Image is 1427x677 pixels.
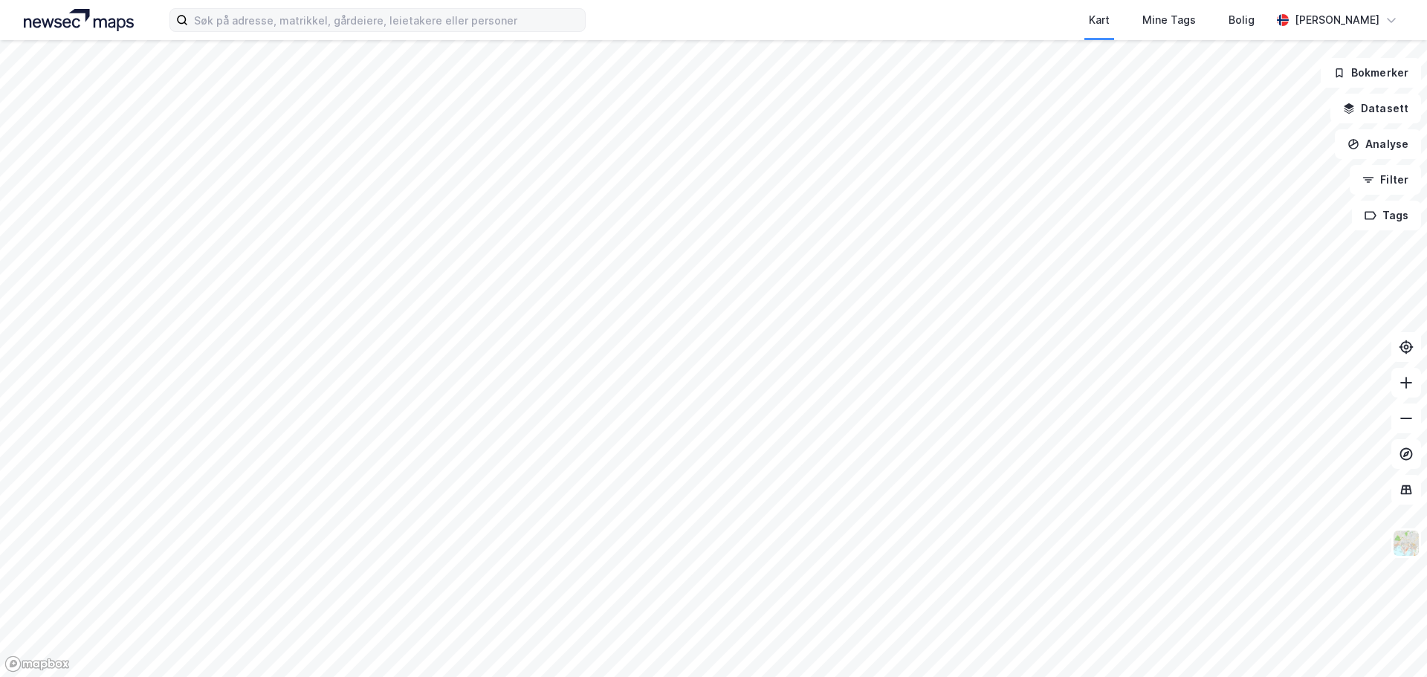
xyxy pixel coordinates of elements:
[1353,606,1427,677] div: Kontrollprogram for chat
[24,9,134,31] img: logo.a4113a55bc3d86da70a041830d287a7e.svg
[188,9,585,31] input: Søk på adresse, matrikkel, gårdeiere, leietakere eller personer
[1295,11,1379,29] div: [PERSON_NAME]
[1229,11,1255,29] div: Bolig
[1089,11,1110,29] div: Kart
[1353,606,1427,677] iframe: Chat Widget
[1142,11,1196,29] div: Mine Tags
